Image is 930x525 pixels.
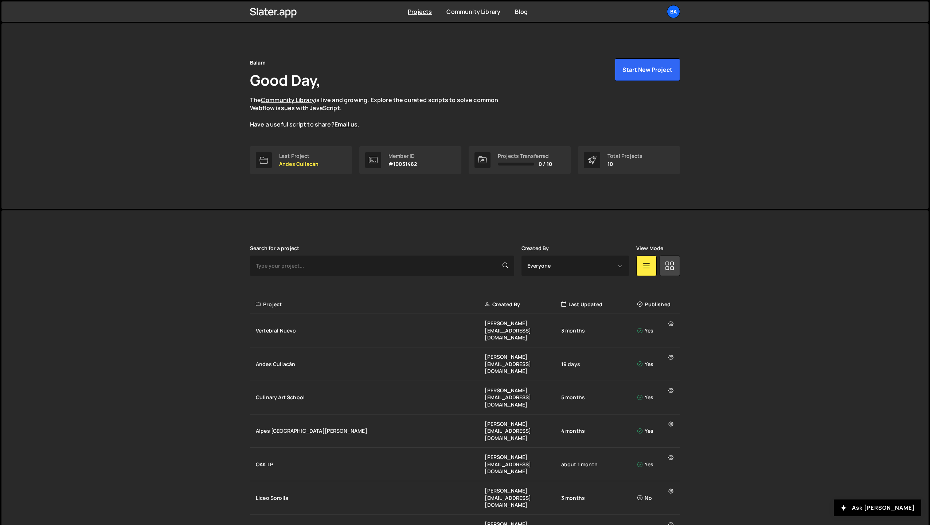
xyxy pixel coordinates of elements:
[561,461,637,468] div: about 1 month
[279,153,319,159] div: Last Project
[250,415,680,448] a: Alpes [GEOGRAPHIC_DATA][PERSON_NAME] [PERSON_NAME][EMAIL_ADDRESS][DOMAIN_NAME] 4 months Yes
[256,301,485,308] div: Project
[539,161,552,167] span: 0 / 10
[485,487,561,509] div: [PERSON_NAME][EMAIL_ADDRESS][DOMAIN_NAME]
[834,499,921,516] button: Ask [PERSON_NAME]
[561,361,637,368] div: 19 days
[637,301,676,308] div: Published
[561,327,637,334] div: 3 months
[256,461,485,468] div: OAK LP
[485,420,561,442] div: [PERSON_NAME][EMAIL_ADDRESS][DOMAIN_NAME]
[637,394,676,401] div: Yes
[637,361,676,368] div: Yes
[256,494,485,502] div: Liceo Sorolla
[521,245,549,251] label: Created By
[256,427,485,435] div: Alpes [GEOGRAPHIC_DATA][PERSON_NAME]
[667,5,680,18] a: Ba
[607,161,642,167] p: 10
[485,353,561,375] div: [PERSON_NAME][EMAIL_ADDRESS][DOMAIN_NAME]
[615,58,680,81] button: Start New Project
[485,454,561,475] div: [PERSON_NAME][EMAIL_ADDRESS][DOMAIN_NAME]
[637,327,676,334] div: Yes
[446,8,500,16] a: Community Library
[256,327,485,334] div: Vertebral Nuevo
[515,8,528,16] a: Blog
[485,320,561,341] div: [PERSON_NAME][EMAIL_ADDRESS][DOMAIN_NAME]
[561,494,637,502] div: 3 months
[250,58,266,67] div: Balam
[561,394,637,401] div: 5 months
[256,394,485,401] div: Culinary Art School
[388,161,417,167] p: #10031462
[250,381,680,415] a: Culinary Art School [PERSON_NAME][EMAIL_ADDRESS][DOMAIN_NAME] 5 months Yes
[637,427,676,435] div: Yes
[250,96,512,129] p: The is live and growing. Explore the curated scripts to solve common Webflow issues with JavaScri...
[250,314,680,347] a: Vertebral Nuevo [PERSON_NAME][EMAIL_ADDRESS][DOMAIN_NAME] 3 months Yes
[485,301,561,308] div: Created By
[498,153,552,159] div: Projects Transferred
[607,153,642,159] div: Total Projects
[485,387,561,408] div: [PERSON_NAME][EMAIL_ADDRESS][DOMAIN_NAME]
[261,96,315,104] a: Community Library
[250,347,680,381] a: Andes Culiacán [PERSON_NAME][EMAIL_ADDRESS][DOMAIN_NAME] 19 days Yes
[256,361,485,368] div: Andes Culiacán
[561,427,637,435] div: 4 months
[250,70,321,90] h1: Good Day,
[636,245,663,251] label: View Mode
[408,8,432,16] a: Projects
[561,301,637,308] div: Last Updated
[250,481,680,515] a: Liceo Sorolla [PERSON_NAME][EMAIL_ADDRESS][DOMAIN_NAME] 3 months No
[637,461,676,468] div: Yes
[250,245,299,251] label: Search for a project
[250,256,514,276] input: Type your project...
[250,146,352,174] a: Last Project Andes Culiacán
[388,153,417,159] div: Member ID
[335,120,357,128] a: Email us
[637,494,676,502] div: No
[279,161,319,167] p: Andes Culiacán
[250,448,680,481] a: OAK LP [PERSON_NAME][EMAIL_ADDRESS][DOMAIN_NAME] about 1 month Yes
